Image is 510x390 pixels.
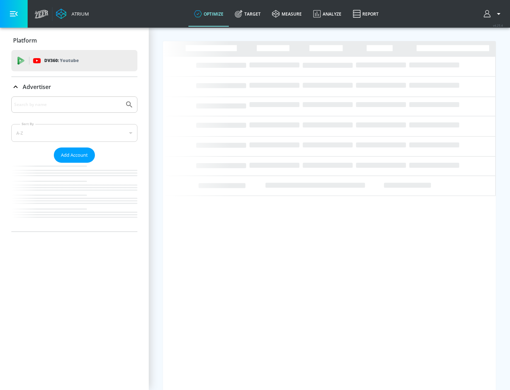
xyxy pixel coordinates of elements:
p: Youtube [60,57,79,64]
div: Platform [11,30,137,50]
span: v 4.25.4 [493,23,503,27]
p: Advertiser [23,83,51,91]
div: DV360: Youtube [11,50,137,71]
label: Sort By [20,122,35,126]
div: Advertiser [11,77,137,97]
a: Analyze [307,1,347,27]
p: Platform [13,37,37,44]
a: Atrium [56,9,89,19]
a: optimize [188,1,229,27]
span: Add Account [61,151,88,159]
a: Report [347,1,384,27]
div: Advertiser [11,96,137,232]
a: measure [266,1,307,27]
div: Atrium [69,11,89,17]
a: Target [229,1,266,27]
input: Search by name [14,100,121,109]
div: A-Z [11,124,137,142]
p: DV360: [44,57,79,65]
button: Add Account [54,147,95,163]
nav: list of Advertiser [11,163,137,232]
